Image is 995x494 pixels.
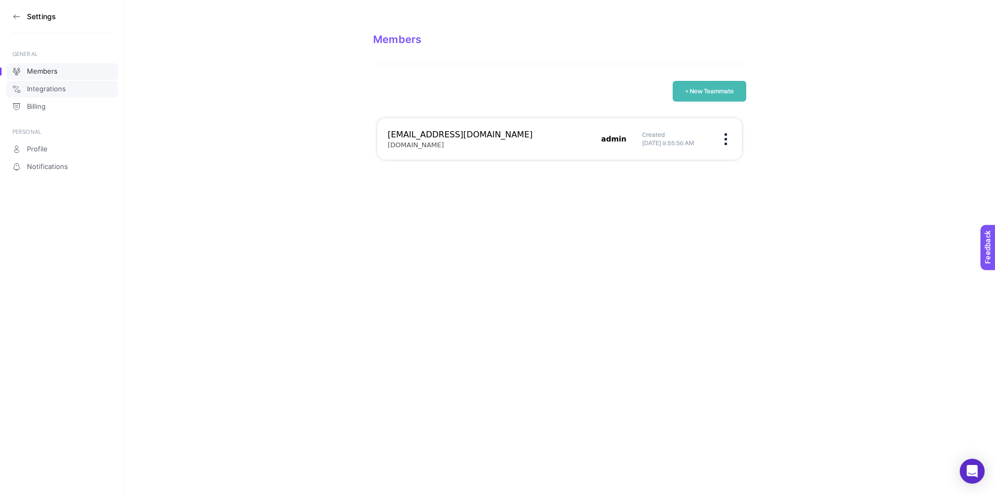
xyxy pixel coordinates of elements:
span: Notifications [27,163,68,171]
div: Members [373,33,746,46]
div: GENERAL [12,50,112,58]
a: Integrations [6,81,118,97]
div: PERSONAL [12,128,112,136]
h3: [EMAIL_ADDRESS][DOMAIN_NAME] [388,129,595,141]
h5: admin [601,134,627,144]
h5: [DOMAIN_NAME] [388,141,444,149]
h3: Settings [27,12,56,21]
span: Billing [27,103,46,111]
div: Open Intercom Messenger [960,459,985,484]
a: Notifications [6,159,118,175]
a: Profile [6,141,118,158]
h6: Created [642,131,709,139]
h5: [DATE] 9:55:56 AM [642,139,709,147]
a: Billing [6,98,118,115]
button: + New Teammate [673,81,746,102]
span: Profile [27,145,48,153]
span: Members [27,67,58,76]
span: Integrations [27,85,66,93]
a: Members [6,63,118,80]
span: Feedback [6,3,39,11]
img: menu icon [724,133,727,145]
